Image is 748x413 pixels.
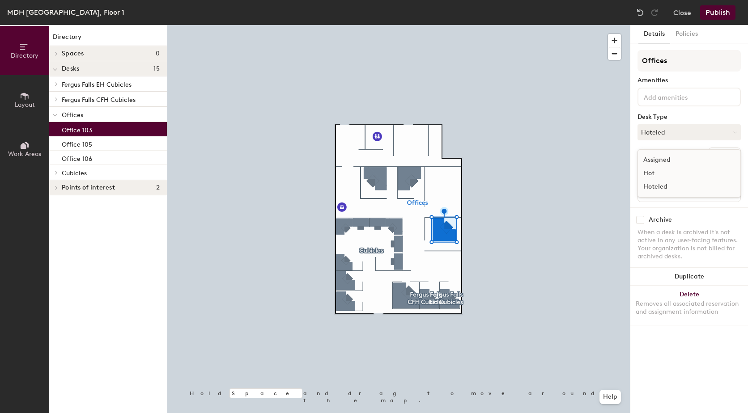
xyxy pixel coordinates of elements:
[7,7,124,18] div: MDH [GEOGRAPHIC_DATA], Floor 1
[642,91,722,102] input: Add amenities
[636,300,743,316] div: Removes all associated reservation and assignment information
[62,96,136,104] span: Fergus Falls CFH Cubicles
[650,8,659,17] img: Redo
[62,169,87,177] span: Cubicles
[62,124,92,134] p: Office 103
[700,5,735,20] button: Publish
[708,147,741,163] button: Ungroup
[156,50,160,57] span: 0
[637,124,741,140] button: Hoteled
[62,152,92,163] p: Office 106
[673,5,691,20] button: Close
[638,153,727,167] div: Assigned
[637,228,741,261] div: When a desk is archived it's not active in any user-facing features. Your organization is not bil...
[638,167,727,180] div: Hot
[62,111,83,119] span: Offices
[638,25,670,43] button: Details
[11,52,38,59] span: Directory
[62,138,92,148] p: Office 105
[637,77,741,84] div: Amenities
[153,65,160,72] span: 15
[630,286,748,325] button: DeleteRemoves all associated reservation and assignment information
[49,32,167,46] h1: Directory
[62,81,132,88] span: Fergus Falls EH Cubicles
[62,65,79,72] span: Desks
[670,25,703,43] button: Policies
[637,114,741,121] div: Desk Type
[62,50,84,57] span: Spaces
[638,180,727,194] div: Hoteled
[630,268,748,286] button: Duplicate
[156,184,160,191] span: 2
[8,150,41,158] span: Work Areas
[15,101,35,109] span: Layout
[599,390,621,404] button: Help
[649,216,672,223] div: Archive
[62,184,115,191] span: Points of interest
[636,8,645,17] img: Undo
